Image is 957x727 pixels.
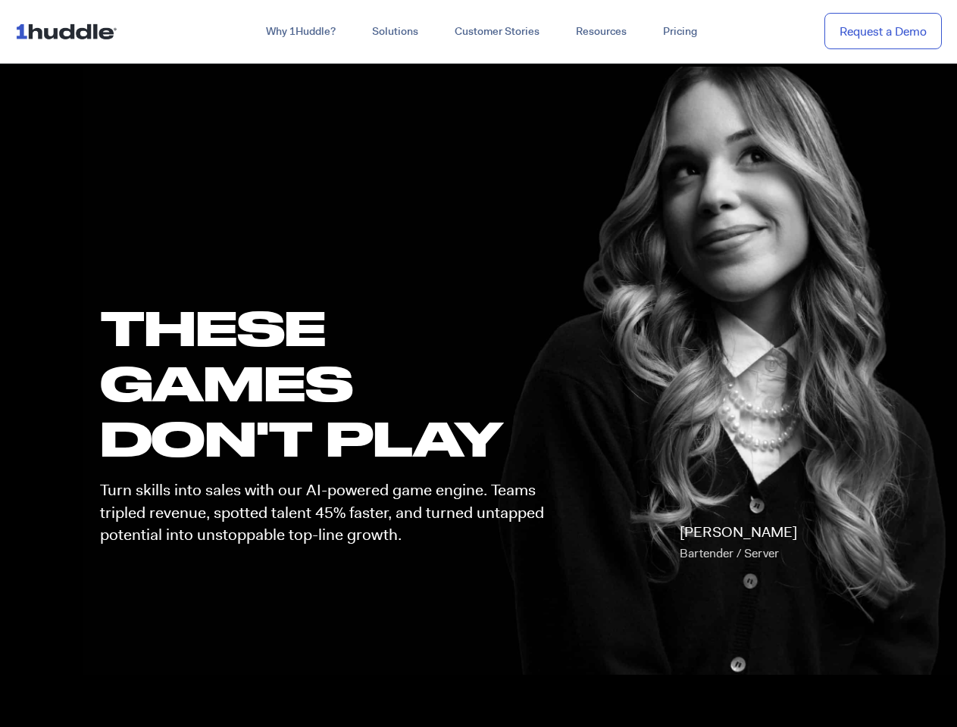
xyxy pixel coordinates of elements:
a: Customer Stories [436,18,558,45]
h1: these GAMES DON'T PLAY [100,300,558,466]
a: Resources [558,18,645,45]
a: Why 1Huddle? [248,18,354,45]
a: Solutions [354,18,436,45]
p: Turn skills into sales with our AI-powered game engine. Teams tripled revenue, spotted talent 45%... [100,479,558,546]
a: Request a Demo [824,13,942,50]
p: [PERSON_NAME] [680,522,797,564]
span: Bartender / Server [680,545,779,561]
img: ... [15,17,124,45]
a: Pricing [645,18,715,45]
